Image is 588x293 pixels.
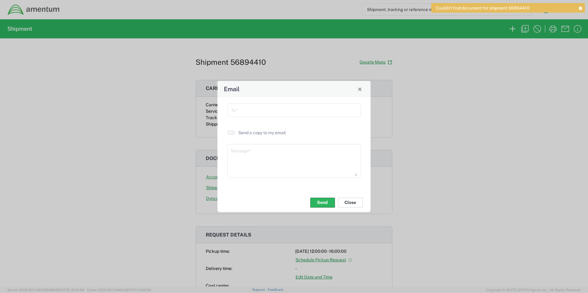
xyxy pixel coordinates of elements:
span: Couldn't find document for shipment 56894410 [436,5,530,11]
label: Send a copy to my email [238,130,286,135]
button: Close [356,85,364,93]
h4: Email [224,84,240,93]
button: Close [338,197,363,207]
button: Send [310,197,335,207]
